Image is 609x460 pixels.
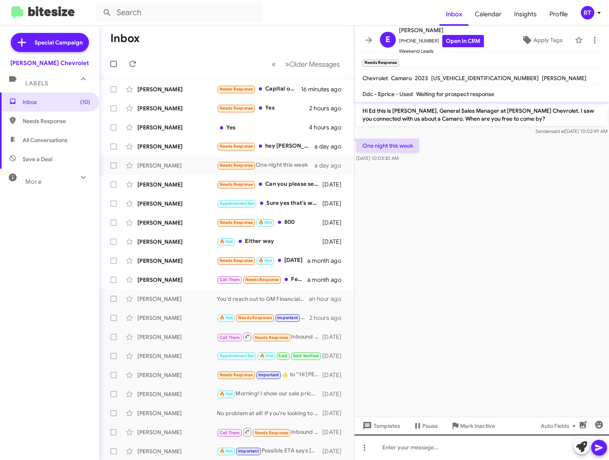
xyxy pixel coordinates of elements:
[309,123,348,131] div: 4 hours ago
[220,106,253,111] span: Needs Response
[280,56,345,72] button: Next
[322,181,348,189] div: [DATE]
[220,353,254,358] span: Appointment Set
[468,3,508,26] a: Calendar
[307,257,348,265] div: a month ago
[278,353,287,358] span: Sold
[217,237,322,246] div: Either way
[245,277,279,282] span: Needs Response
[137,352,217,360] div: [PERSON_NAME]
[542,75,586,82] span: [PERSON_NAME]
[23,117,90,125] span: Needs Response
[255,430,289,435] span: Needs Response
[362,90,413,98] span: Ddc - Eprice - Used
[217,199,322,208] div: Sure yes that's what we were trying to do. I don't think a 2026 would be in our budget maybe a 20...
[217,180,322,189] div: Can you please send it to me let me take a look thank you
[220,220,253,225] span: Needs Response
[137,104,217,112] div: [PERSON_NAME]
[137,257,217,265] div: [PERSON_NAME]
[439,3,468,26] a: Inbox
[362,75,388,82] span: Chevrolet
[385,33,390,46] span: E
[581,6,594,19] div: RT
[137,200,217,208] div: [PERSON_NAME]
[407,419,444,433] button: Pause
[217,85,301,94] div: Capital one $34,052.90 as of [DATE].
[356,139,419,153] p: One night this week
[217,161,314,170] div: One night this week
[285,59,289,69] span: »
[217,389,322,398] div: Morning! I show our sale price at $42,499 and you have $5,200 of equity. $42,499 - $5,200 = $37,2...
[220,277,240,282] span: Call Them
[415,75,428,82] span: 2023
[220,448,233,454] span: 🔥 Hot
[137,333,217,341] div: [PERSON_NAME]
[541,419,579,433] span: Auto Fields
[220,258,253,263] span: Needs Response
[220,87,253,92] span: Needs Response
[322,447,348,455] div: [DATE]
[137,390,217,398] div: [PERSON_NAME]
[217,351,322,360] div: Sounds great, I'll mark you down for [DATE] around [DATE]. Have a great weekend!
[35,38,83,46] span: Special Campaign
[356,104,607,126] p: Hi Ed this is [PERSON_NAME], General Sales Manager at [PERSON_NAME] Chevrolet. I saw you connecte...
[220,372,253,377] span: Needs Response
[551,128,565,134] span: said at
[23,136,67,144] span: All Conversations
[217,295,309,303] div: You'd reach out to GM Financial directly. We can't assist with a buyout that isn't going through ...
[391,75,412,82] span: Camaro
[272,59,276,69] span: «
[220,182,253,187] span: Needs Response
[399,35,484,47] span: [PHONE_NUMBER]
[217,427,322,437] div: Inbound Call
[322,238,348,246] div: [DATE]
[267,56,345,72] nav: Page navigation example
[444,419,501,433] button: Mark Inactive
[293,353,319,358] span: Sold Verified
[137,238,217,246] div: [PERSON_NAME]
[431,75,539,82] span: [US_VEHICLE_IDENTIFICATION_NUMBER]
[137,219,217,227] div: [PERSON_NAME]
[513,33,571,47] button: Apply Tags
[258,258,272,263] span: 🔥 Hot
[309,295,348,303] div: an hour ago
[307,276,348,284] div: a month ago
[217,275,307,284] div: Feel free to call me if you'd like I don't have time to come into the dealership
[574,6,600,19] button: RT
[508,3,543,26] a: Insights
[25,80,48,87] span: Labels
[110,32,140,45] h1: Inbox
[220,163,253,168] span: Needs Response
[356,155,399,161] span: [DATE] 10:03:30 AM
[217,332,322,342] div: Inbound Call
[96,3,263,22] input: Search
[314,162,348,169] div: a day ago
[534,33,563,47] span: Apply Tags
[220,239,233,244] span: 🔥 Hot
[217,447,322,456] div: Possible ETA says [DATE]--10/13/25. Although, we have seen them come sooner than expected.
[217,370,322,379] div: ​👍​ to “ Hi [PERSON_NAME], it's [PERSON_NAME] at [PERSON_NAME] Chevrolet. I wanted to personally ...
[309,104,348,112] div: 2 hours ago
[217,409,322,417] div: No problem at all! If you're looking to discuss your Corvette Stingray, we can set up a phone or ...
[220,201,254,206] span: Appointment Set
[309,314,348,322] div: 2 hours ago
[422,419,438,433] span: Pause
[137,371,217,379] div: [PERSON_NAME]
[11,33,89,52] a: Special Campaign
[238,448,259,454] span: Important
[322,371,348,379] div: [DATE]
[258,220,272,225] span: 🔥 Hot
[217,142,314,151] div: hey [PERSON_NAME] are you available [DATE] for me to stop in to take a look at the transit van or...
[137,162,217,169] div: [PERSON_NAME]
[80,98,90,106] span: (10)
[137,142,217,150] div: [PERSON_NAME]
[220,391,233,396] span: 🔥 Hot
[220,144,253,149] span: Needs Response
[137,181,217,189] div: [PERSON_NAME]
[536,128,607,134] span: Sender [DATE] 10:02:49 AM
[399,47,484,55] span: Weekend Leads
[137,123,217,131] div: [PERSON_NAME]
[416,90,494,98] span: Waiting for prospect response
[361,419,400,433] span: Templates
